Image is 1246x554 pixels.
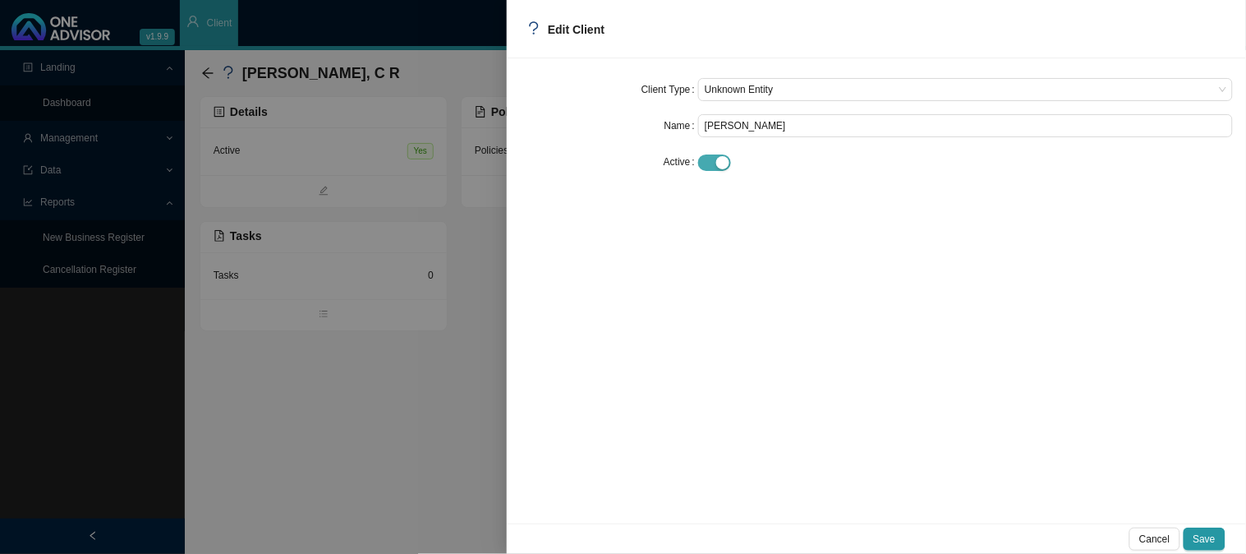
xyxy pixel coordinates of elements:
span: question [526,21,541,35]
label: Name [664,114,698,137]
button: Cancel [1129,528,1179,551]
span: Unknown Entity [705,79,1226,100]
label: Client Type [641,78,698,101]
label: Active [664,150,698,173]
span: Save [1193,531,1216,547]
button: Save [1184,528,1225,551]
span: Cancel [1139,531,1170,547]
span: Edit Client [548,23,605,36]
